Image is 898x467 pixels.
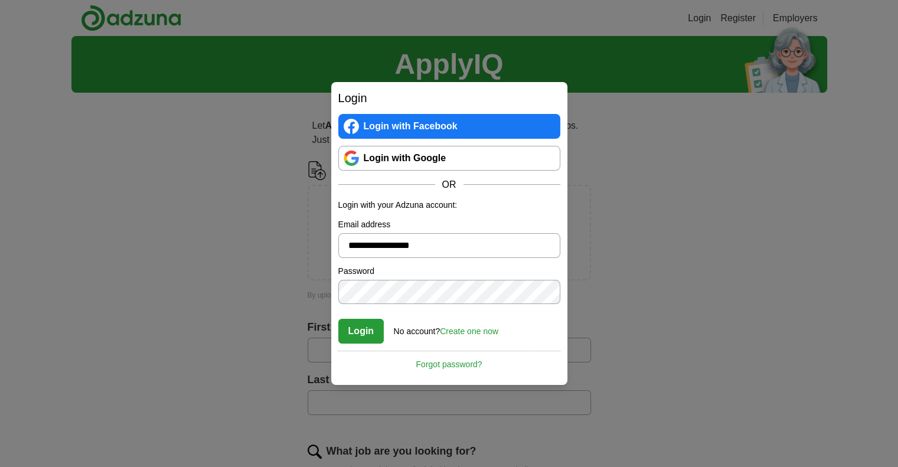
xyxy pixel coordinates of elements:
a: Login with Google [338,146,560,171]
a: Create one now [440,326,498,336]
label: Email address [338,218,560,231]
label: Password [338,265,560,277]
a: Forgot password? [338,351,560,371]
span: OR [435,178,463,192]
p: Login with your Adzuna account: [338,199,560,211]
a: Login with Facebook [338,114,560,139]
div: No account? [394,318,498,338]
button: Login [338,319,384,344]
h2: Login [338,89,560,107]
